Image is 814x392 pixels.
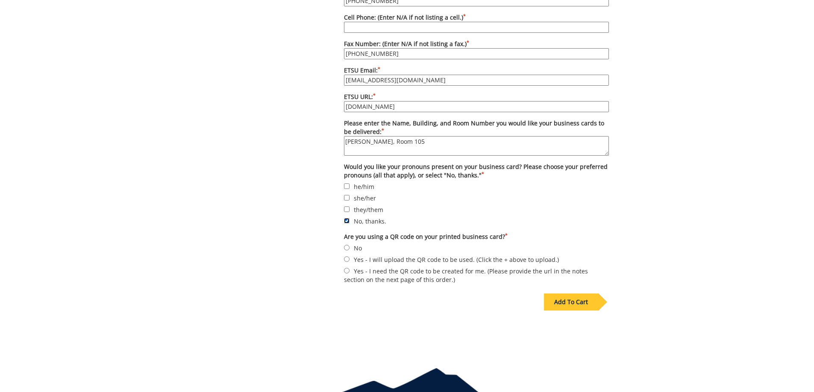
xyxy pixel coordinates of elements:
label: ETSU URL: [344,93,609,112]
label: Fax Number: (Enter N/A if not listing a fax.) [344,40,609,59]
input: Yes - I will upload the QR code to be used. (Click the + above to upload.) [344,256,350,262]
label: they/them [344,205,609,214]
textarea: Please enter the Name, Building, and Room Number you would like your business cards to be deliver... [344,136,609,156]
label: Cell Phone: (Enter N/A if not listing a cell.) [344,13,609,33]
label: she/her [344,193,609,203]
label: he/him [344,182,609,191]
label: ETSU Email: [344,66,609,86]
input: Cell Phone: (Enter N/A if not listing a cell.)* [344,22,609,33]
label: Are you using a QR code on your printed business card? [344,232,609,241]
input: ETSU URL:* [344,101,609,112]
input: she/her [344,195,350,200]
input: No [344,245,350,250]
label: Yes - I need the QR code to be created for me. (Please provide the url in the notes section on th... [344,266,609,284]
input: Yes - I need the QR code to be created for me. (Please provide the url in the notes section on th... [344,268,350,273]
input: ETSU Email:* [344,75,609,86]
input: they/them [344,206,350,212]
label: Please enter the Name, Building, and Room Number you would like your business cards to be delivered: [344,119,609,156]
label: Yes - I will upload the QR code to be used. (Click the + above to upload.) [344,255,609,264]
label: No [344,243,609,253]
input: Fax Number: (Enter N/A if not listing a fax.)* [344,48,609,59]
input: he/him [344,183,350,189]
input: No, thanks. [344,218,350,224]
label: Would you like your pronouns present on your business card? Please choose your preferred pronouns... [344,163,609,180]
div: Add To Cart [544,293,598,311]
label: No, thanks. [344,216,609,226]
